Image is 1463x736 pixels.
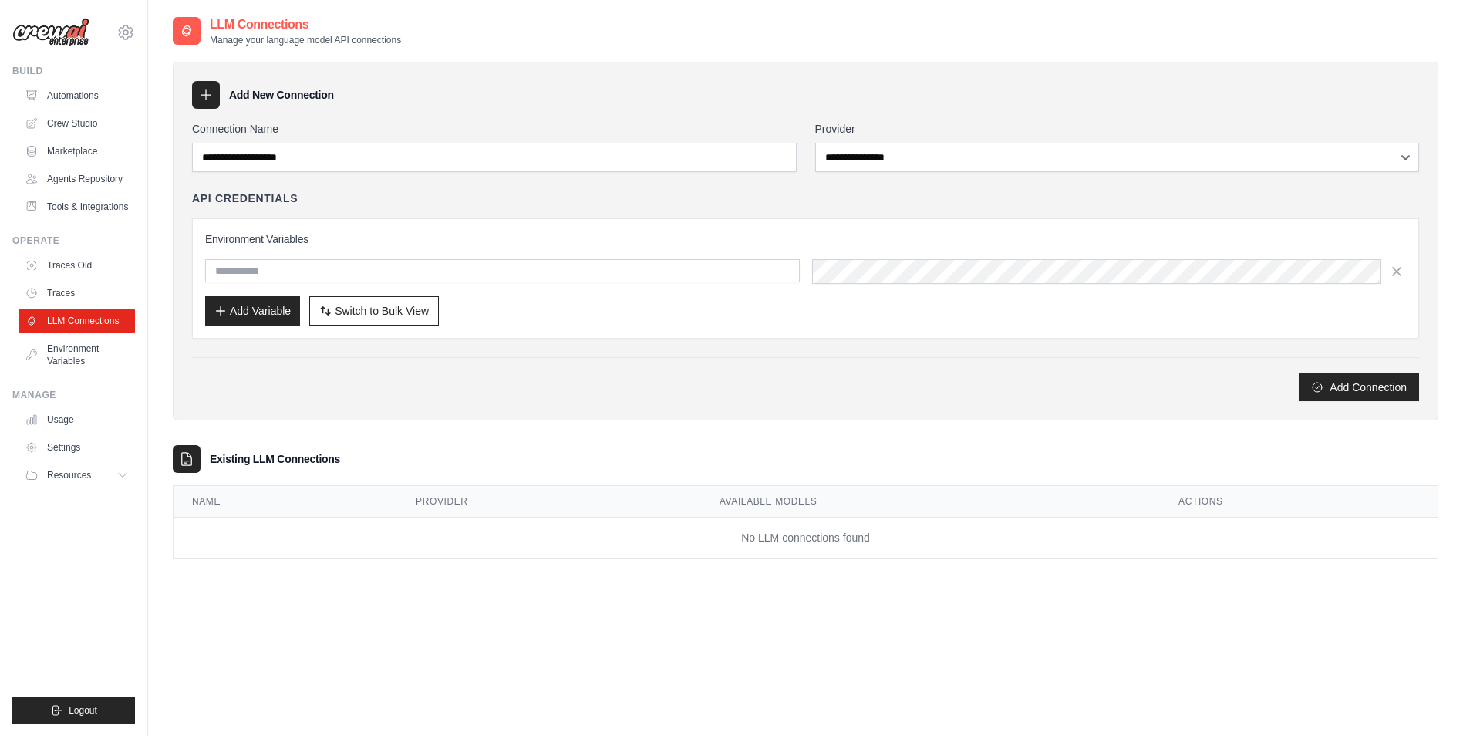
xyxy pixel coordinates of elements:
p: Manage your language model API connections [210,34,401,46]
a: Traces Old [19,253,135,278]
label: Connection Name [192,121,797,137]
button: Logout [12,697,135,724]
h3: Environment Variables [205,231,1406,247]
div: Build [12,65,135,77]
button: Add Connection [1299,373,1419,401]
a: LLM Connections [19,309,135,333]
a: Traces [19,281,135,306]
span: Resources [47,469,91,481]
h3: Existing LLM Connections [210,451,340,467]
a: Marketplace [19,139,135,164]
h2: LLM Connections [210,15,401,34]
span: Switch to Bulk View [335,303,429,319]
a: Tools & Integrations [19,194,135,219]
span: Logout [69,704,97,717]
a: Settings [19,435,135,460]
h3: Add New Connection [229,87,334,103]
img: Logo [12,18,89,47]
button: Add Variable [205,296,300,326]
th: Provider [397,486,701,518]
h4: API Credentials [192,191,298,206]
td: No LLM connections found [174,518,1438,559]
div: Operate [12,235,135,247]
a: Agents Repository [19,167,135,191]
a: Environment Variables [19,336,135,373]
a: Usage [19,407,135,432]
th: Actions [1160,486,1438,518]
a: Automations [19,83,135,108]
label: Provider [815,121,1420,137]
a: Crew Studio [19,111,135,136]
th: Name [174,486,397,518]
th: Available Models [701,486,1160,518]
div: Manage [12,389,135,401]
button: Switch to Bulk View [309,296,439,326]
button: Resources [19,463,135,488]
